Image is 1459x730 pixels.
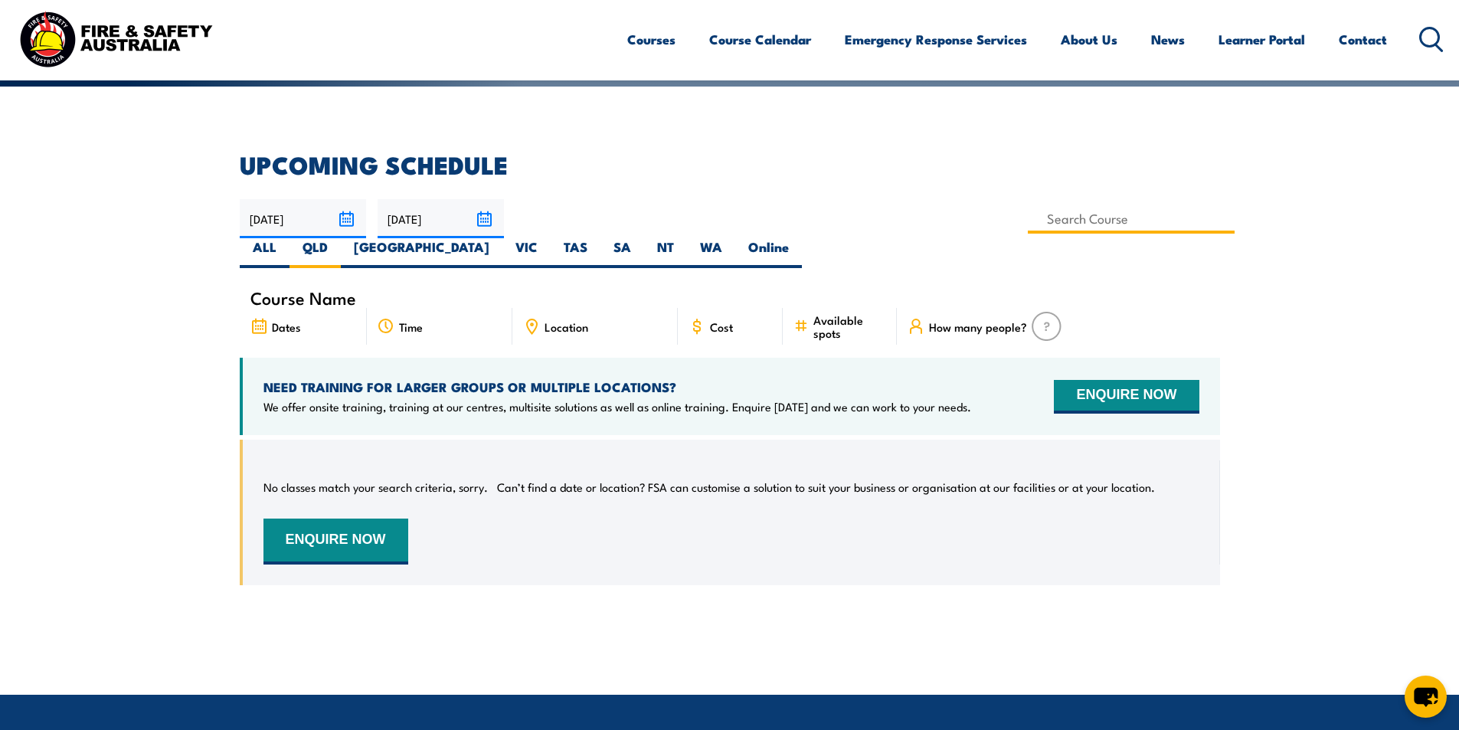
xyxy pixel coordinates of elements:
span: Location [545,320,588,333]
button: ENQUIRE NOW [1054,380,1199,414]
label: Online [735,238,802,268]
a: Learner Portal [1219,19,1305,60]
a: Emergency Response Services [845,19,1027,60]
label: TAS [551,238,600,268]
input: Search Course [1028,204,1235,234]
span: How many people? [929,320,1027,333]
p: Can’t find a date or location? FSA can customise a solution to suit your business or organisation... [497,480,1155,495]
a: News [1151,19,1185,60]
a: Courses [627,19,676,60]
a: Course Calendar [709,19,811,60]
label: QLD [290,238,341,268]
h4: NEED TRAINING FOR LARGER GROUPS OR MULTIPLE LOCATIONS? [263,378,971,395]
span: Course Name [250,291,356,304]
label: SA [600,238,644,268]
a: About Us [1061,19,1117,60]
span: Available spots [813,313,886,339]
label: ALL [240,238,290,268]
h2: UPCOMING SCHEDULE [240,153,1220,175]
input: From date [240,199,366,238]
label: [GEOGRAPHIC_DATA] [341,238,502,268]
a: Contact [1339,19,1387,60]
p: We offer onsite training, training at our centres, multisite solutions as well as online training... [263,399,971,414]
input: To date [378,199,504,238]
label: VIC [502,238,551,268]
button: chat-button [1405,676,1447,718]
button: ENQUIRE NOW [263,519,408,565]
label: NT [644,238,687,268]
span: Dates [272,320,301,333]
label: WA [687,238,735,268]
p: No classes match your search criteria, sorry. [263,480,488,495]
span: Cost [710,320,733,333]
span: Time [399,320,423,333]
